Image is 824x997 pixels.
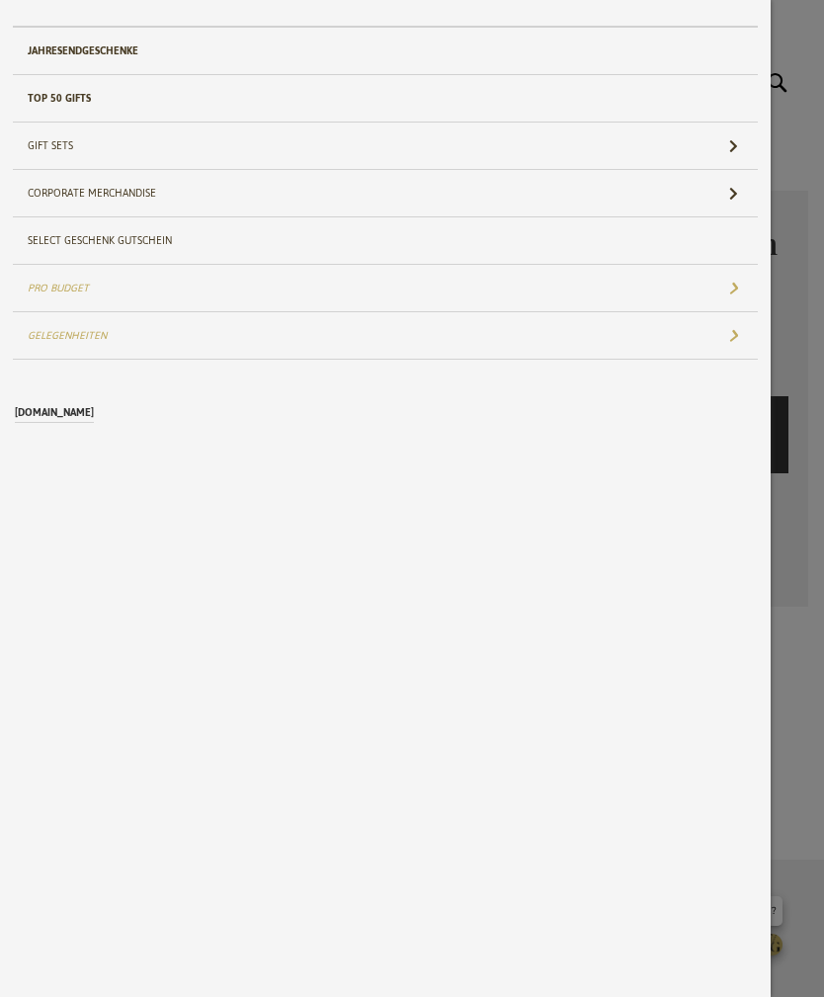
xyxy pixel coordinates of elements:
span: Gift Sets [28,135,73,156]
span: Gelegenheiten [28,325,107,346]
span: Select Geschenk Gutschein [28,230,172,251]
span: Jahresendgeschenke [28,41,138,61]
a: [DOMAIN_NAME] [15,402,94,423]
span: Corporate Merchandise [28,183,156,204]
span: TOP 50 Gifts [28,88,91,109]
span: Pro Budget [28,278,89,298]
